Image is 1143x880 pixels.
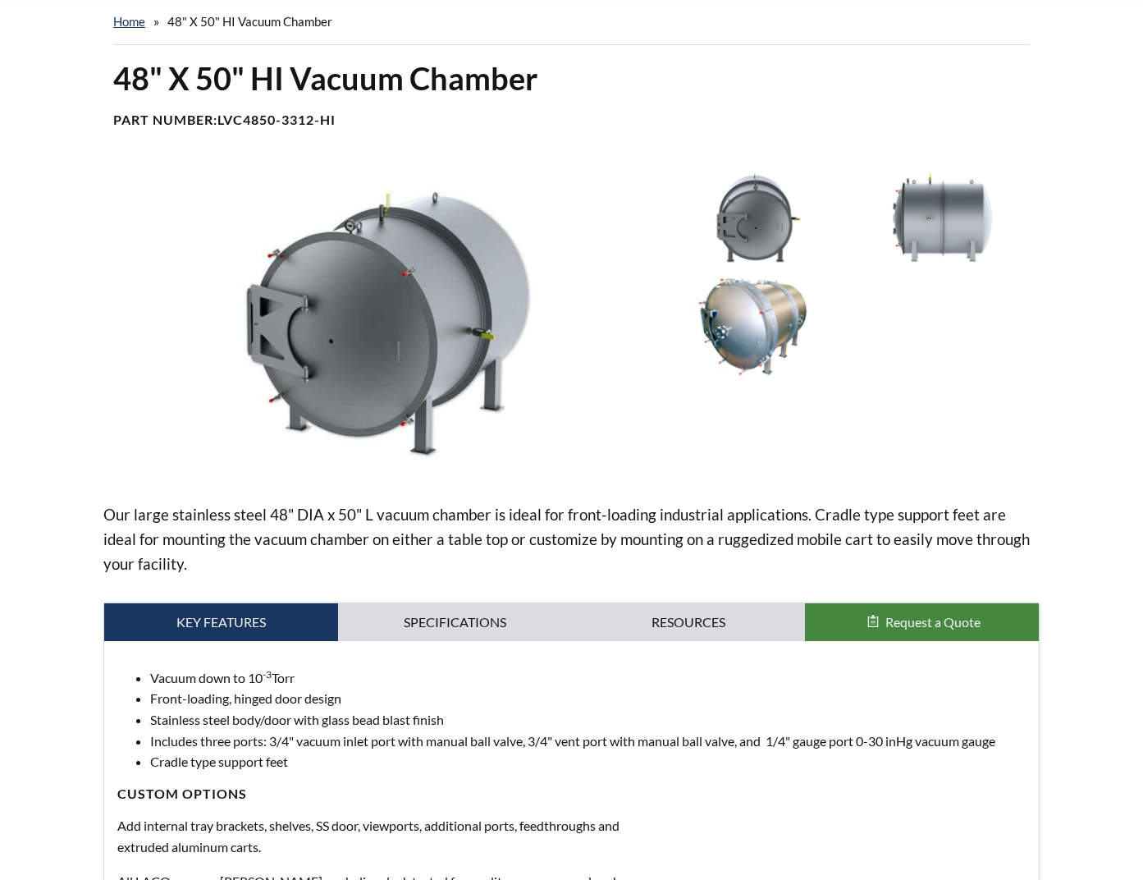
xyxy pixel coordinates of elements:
[167,14,332,29] span: 48" X 50" HI Vacuum Chamber
[150,731,1026,752] li: Includes three ports: 3/4" vacuum inlet port with manual ball valve, 3/4" vent port with manual b...
[217,112,336,127] b: LVC4850-3312-HI
[150,709,1026,731] li: Stainless steel body/door with glass bead blast finish
[665,168,844,268] img: LVC4850-3312-HI Vacuum Chamber, front view
[805,603,1039,641] button: Request a Quote
[885,614,981,630] span: Request a Quote
[103,502,1040,576] p: Our large stainless steel 48" DIA x 50" L vacuum chamber is ideal for front-loading industrial ap...
[103,168,652,476] img: Horizontal Industrial Vacuum Chamber, right angle view
[263,668,272,681] sup: -3
[338,603,572,641] a: Specifications
[113,58,1030,99] h1: 48" X 50" HI Vacuum Chamber
[117,815,667,857] p: Add internal tray brackets, shelves, SS door, viewports, additional ports, feedthroughs and extru...
[853,168,1031,268] img: LVC4850-3312-HI Vacuum Chamber, side view
[113,112,1030,129] h4: Part Number:
[113,14,145,29] a: home
[150,751,1026,772] li: Cradle type support feet
[150,688,1026,709] li: Front-loading, hinged door design
[572,603,806,641] a: Resources
[117,786,1026,803] h4: CUSTOM OPTIONS
[665,277,844,377] img: LVC4850-3312-HI Horizontal Vacuum Chamber with Optional View Ports, angled view
[104,603,338,641] a: Key Features
[150,667,1026,689] li: Vacuum down to 10 Torr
